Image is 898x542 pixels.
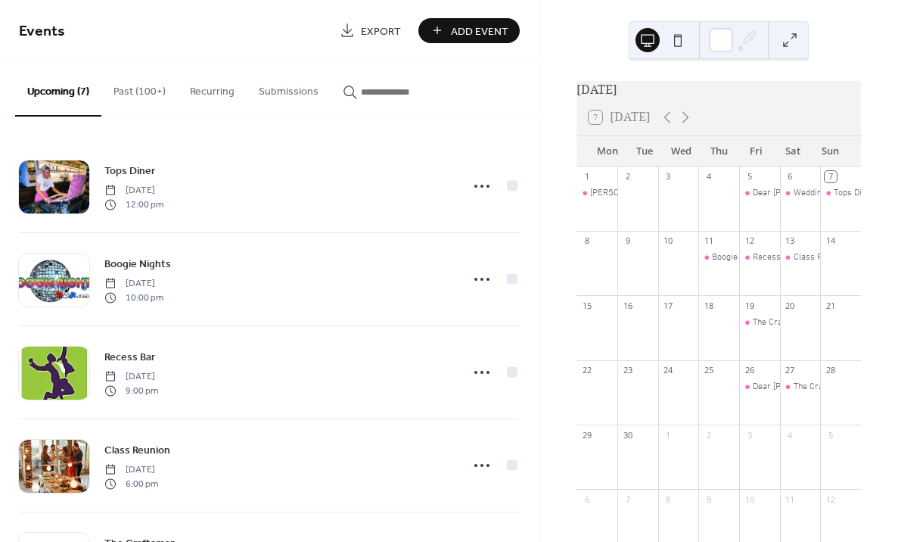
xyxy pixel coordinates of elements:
div: 7 [622,494,633,505]
a: Tops Diner [104,162,155,179]
div: Wedding [780,187,821,200]
div: 9 [703,494,714,505]
button: Recurring [178,61,247,115]
div: 25 [703,365,714,376]
div: 1 [581,171,592,182]
div: The Craftsman [794,381,850,394]
div: 3 [663,171,674,182]
div: Wedding [794,187,826,200]
a: Export [328,18,412,43]
div: 13 [785,235,796,247]
span: [DATE] [104,277,163,291]
div: 27 [785,365,796,376]
div: 4 [785,429,796,441]
div: Tops Diner [820,187,861,200]
span: Add Event [451,23,508,39]
div: 3 [744,429,755,441]
div: Recess Bar [753,251,797,264]
div: 19 [744,300,755,311]
div: 9 [622,235,633,247]
span: Tops Diner [104,164,155,179]
div: Boogie Nights [712,251,765,264]
div: Class Reunion [780,251,821,264]
div: Tue [626,136,663,167]
div: Sat [775,136,812,167]
span: 10:00 pm [104,291,163,304]
span: Class Reunion [104,443,170,459]
div: Tops Diner [834,187,875,200]
button: Add Event [418,18,520,43]
div: 4 [703,171,714,182]
div: The Craftsman [739,316,780,329]
div: 12 [825,494,836,505]
div: 20 [785,300,796,311]
div: 10 [663,235,674,247]
span: 6:00 pm [104,477,158,491]
div: [PERSON_NAME] Reef [590,187,675,200]
div: The Craftsman [753,316,809,329]
div: The Craftsman [780,381,821,394]
div: 8 [581,235,592,247]
div: Thu [701,136,738,167]
div: 5 [825,429,836,441]
div: Donovan's Reef [576,187,617,200]
button: Past (100+) [101,61,178,115]
div: 21 [825,300,836,311]
a: Recess Bar [104,348,155,366]
span: 12:00 pm [104,198,163,211]
a: Class Reunion [104,441,170,459]
div: 24 [663,365,674,376]
div: Dear Maud [739,187,780,200]
span: Recess Bar [104,350,155,366]
div: Class Reunion [794,251,847,264]
div: 5 [744,171,755,182]
span: 9:00 pm [104,384,158,397]
div: Fri [738,136,775,167]
div: 22 [581,365,592,376]
span: [DATE] [104,370,158,384]
div: 11 [785,494,796,505]
div: Dear [PERSON_NAME] [753,187,838,200]
span: [DATE] [104,463,158,477]
div: [DATE] [576,81,861,99]
div: 14 [825,235,836,247]
div: Dear [PERSON_NAME] [753,381,838,394]
div: 8 [663,494,674,505]
span: Export [361,23,401,39]
div: 10 [744,494,755,505]
div: 6 [581,494,592,505]
button: Upcoming (7) [15,61,101,117]
div: 15 [581,300,592,311]
span: [DATE] [104,184,163,198]
div: 7 [825,171,836,182]
div: Boogie Nights [698,251,739,264]
div: 2 [703,429,714,441]
div: 16 [622,300,633,311]
div: 26 [744,365,755,376]
button: Submissions [247,61,331,115]
div: 30 [622,429,633,441]
div: 11 [703,235,714,247]
div: Sun [812,136,849,167]
div: Mon [589,136,626,167]
div: 29 [581,429,592,441]
div: 28 [825,365,836,376]
div: 1 [663,429,674,441]
div: 6 [785,171,796,182]
span: Events [19,17,65,46]
div: Recess Bar [739,251,780,264]
span: Boogie Nights [104,257,171,273]
a: Boogie Nights [104,255,171,273]
div: 23 [622,365,633,376]
div: 2 [622,171,633,182]
div: 12 [744,235,755,247]
div: 17 [663,300,674,311]
div: Dear Maud [739,381,780,394]
div: 18 [703,300,714,311]
div: Wed [663,136,700,167]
